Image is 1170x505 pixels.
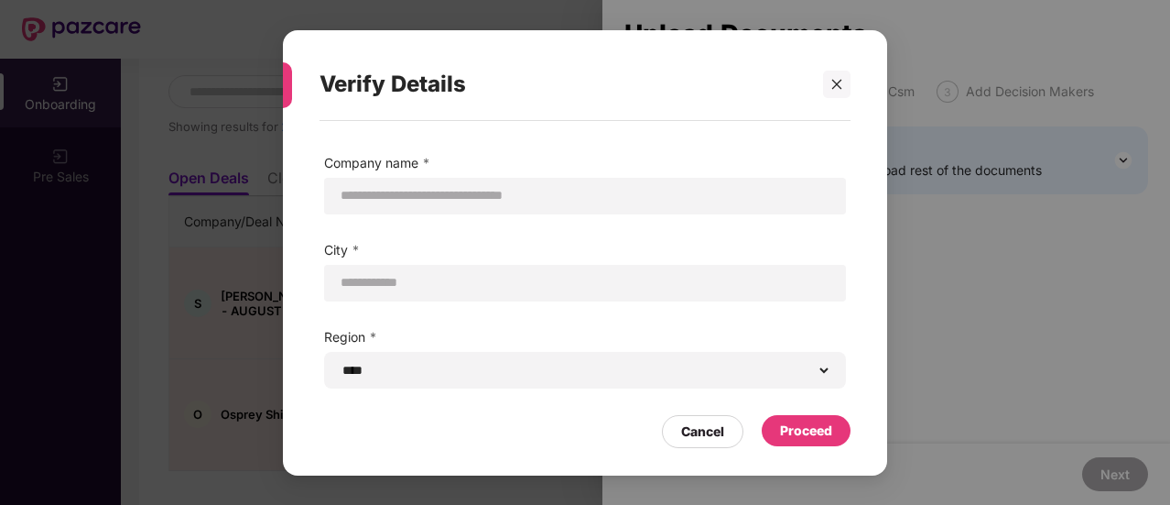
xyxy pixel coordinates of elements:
div: Cancel [681,421,724,441]
label: Region [324,326,846,346]
div: Proceed [780,420,832,440]
span: close [830,77,843,90]
div: Verify Details [320,49,807,120]
label: Company name [324,152,846,172]
label: City [324,239,846,259]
